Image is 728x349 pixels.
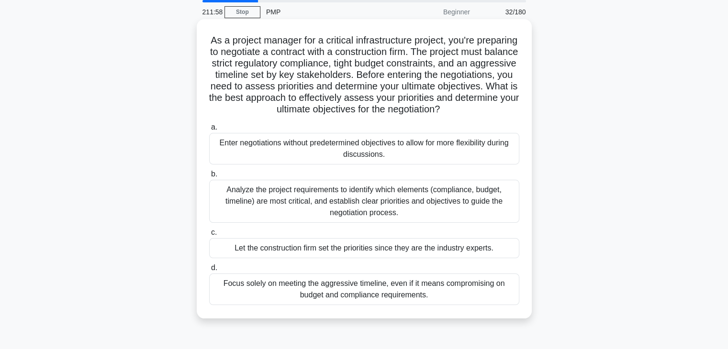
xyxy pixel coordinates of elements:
div: Beginner [392,2,476,22]
div: 211:58 [197,2,224,22]
div: Focus solely on meeting the aggressive timeline, even if it means compromising on budget and comp... [209,273,519,305]
h5: As a project manager for a critical infrastructure project, you're preparing to negotiate a contr... [208,34,520,116]
div: PMP [260,2,392,22]
div: Enter negotiations without predetermined objectives to allow for more flexibility during discussi... [209,133,519,164]
span: d. [211,263,217,272]
a: Stop [224,6,260,18]
div: Analyze the project requirements to identify which elements (compliance, budget, timeline) are mo... [209,180,519,223]
div: 32/180 [476,2,532,22]
span: c. [211,228,217,236]
div: Let the construction firm set the priorities since they are the industry experts. [209,238,519,258]
span: b. [211,170,217,178]
span: a. [211,123,217,131]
